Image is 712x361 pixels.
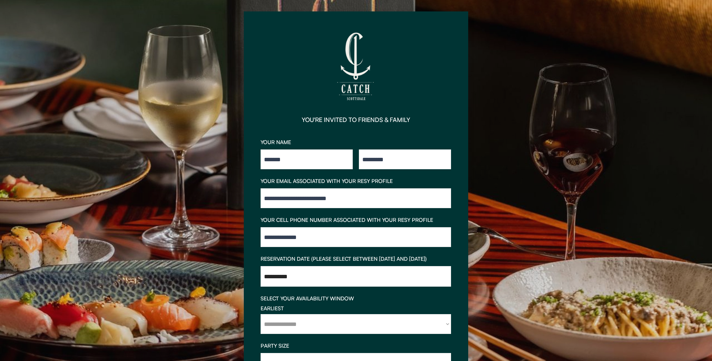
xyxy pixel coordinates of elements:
div: RESERVATION DATE (PLEASE SELECT BETWEEN [DATE] AND [DATE]) [261,256,451,262]
div: YOUR EMAIL ASSOCIATED WITH YOUR RESY PROFILE [261,178,451,184]
div: YOUR NAME [261,140,451,145]
div: PARTY SIZE [261,343,451,348]
div: SELECT YOUR AVAILABILITY WINDOW [261,296,451,301]
div: YOUR CELL PHONE NUMBER ASSOCIATED WITH YOUR RESY PROFILE [261,217,451,223]
div: YOU'RE INVITED TO FRIENDS & FAMILY [302,117,410,123]
img: CATCH%20SCOTTSDALE_Logo%20Only.png [318,28,394,104]
div: EARLIEST [261,306,451,311]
